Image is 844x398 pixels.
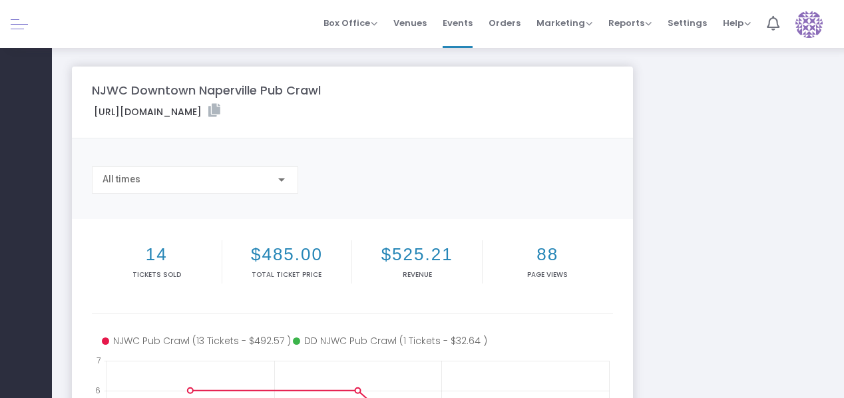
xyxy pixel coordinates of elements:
label: [URL][DOMAIN_NAME] [94,104,220,119]
p: Page Views [485,270,610,280]
span: Help [723,17,751,29]
span: Orders [489,6,521,40]
span: Box Office [323,17,377,29]
p: Total Ticket Price [225,270,349,280]
span: Venues [393,6,427,40]
p: Tickets sold [95,270,219,280]
text: 7 [97,355,101,366]
m-panel-title: NJWC Downtown Naperville Pub Crawl [92,81,321,99]
h2: $485.00 [225,244,349,265]
span: Settings [668,6,707,40]
span: Marketing [536,17,592,29]
h2: 88 [485,244,610,265]
h2: $525.21 [355,244,479,265]
span: Reports [608,17,652,29]
text: 6 [95,384,101,395]
p: Revenue [355,270,479,280]
span: Events [443,6,473,40]
span: All times [103,174,140,184]
h2: 14 [95,244,219,265]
